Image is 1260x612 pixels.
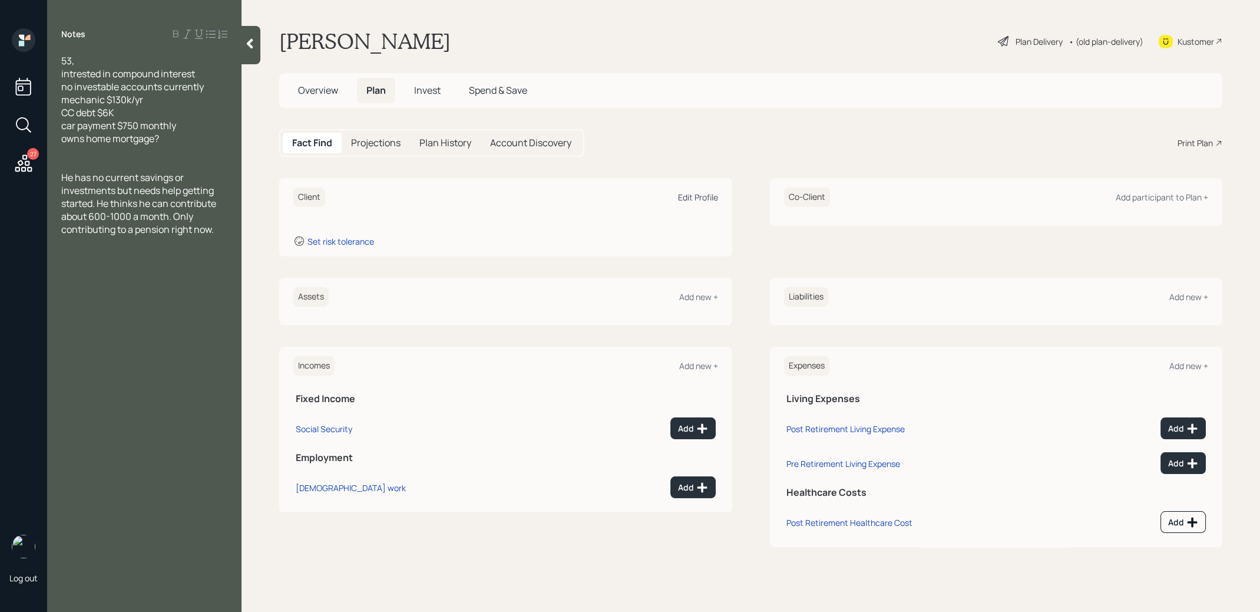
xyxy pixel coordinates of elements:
div: Plan Delivery [1016,35,1063,48]
div: Post Retirement Living Expense [786,423,905,435]
span: Overview [298,84,338,97]
button: Add [1160,511,1206,533]
h6: Liabilities [784,287,828,307]
div: Add [1168,458,1198,469]
span: 53, intrested in compound interest no investable accounts currently mechanic $130k/yr CC debt $6K... [61,54,204,145]
span: Invest [414,84,441,97]
div: 27 [27,148,39,160]
button: Add [1160,417,1206,439]
div: Add [678,423,708,435]
div: Log out [9,572,38,584]
h5: Living Expenses [786,393,1206,404]
h6: Expenses [784,356,829,376]
button: Add [670,476,716,498]
div: Kustomer [1178,35,1214,48]
div: Add participant to Plan + [1116,192,1208,203]
h6: Incomes [293,356,335,376]
div: • (old plan-delivery) [1069,35,1143,48]
div: Edit Profile [678,192,718,203]
h1: [PERSON_NAME] [279,28,451,54]
h5: Account Discovery [490,137,571,149]
div: Add [1168,423,1198,435]
h6: Assets [293,287,329,307]
div: [DEMOGRAPHIC_DATA] work [296,482,406,493]
div: Add [678,482,708,493]
div: Print Plan [1178,137,1213,149]
span: He has no current savings or investments but needs help getting started. He thinks he can contrib... [61,171,218,236]
h5: Plan History [419,137,471,149]
h5: Fixed Income [296,393,716,404]
button: Add [670,417,716,439]
div: Pre Retirement Living Expense [786,458,900,469]
h5: Fact Find [292,137,332,149]
div: Add new + [1169,360,1208,371]
div: Set risk tolerance [307,236,374,247]
div: Post Retirement Healthcare Cost [786,517,912,528]
div: Add new + [679,291,718,302]
div: Add new + [1169,291,1208,302]
button: Add [1160,452,1206,474]
h5: Employment [296,452,716,463]
h5: Healthcare Costs [786,487,1206,498]
h6: Co-Client [784,187,830,207]
span: Spend & Save [469,84,527,97]
label: Notes [61,28,85,40]
div: Add [1168,516,1198,528]
img: treva-nostdahl-headshot.png [12,535,35,558]
h6: Client [293,187,325,207]
span: Plan [366,84,386,97]
div: Social Security [296,423,352,435]
div: Add new + [679,360,718,371]
h5: Projections [351,137,401,149]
